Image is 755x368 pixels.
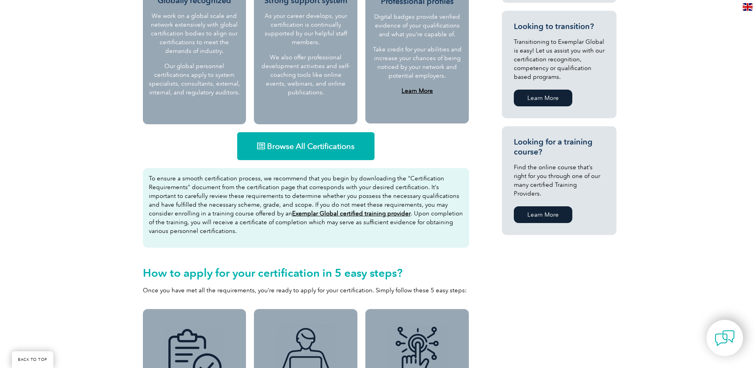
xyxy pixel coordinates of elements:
[292,210,411,217] a: Exemplar Global certified training provider
[372,12,462,39] p: Digital badges provide verified evidence of your qualifications and what you’re capable of.
[260,12,351,47] p: As your career develops, your certification is continually supported by our helpful staff members.
[267,142,355,150] span: Browse All Certifications
[372,45,462,80] p: Take credit for your abilities and increase your chances of being noticed by your network and pot...
[149,12,240,55] p: We work on a global scale and network extensively with global certification bodies to align our c...
[514,37,605,81] p: Transitioning to Exemplar Global is easy! Let us assist you with our certification recognition, c...
[149,62,240,97] p: Our global personnel certifications apply to system specialists, consultants, external, internal,...
[12,351,53,368] a: BACK TO TOP
[514,137,605,157] h3: Looking for a training course?
[402,87,433,94] a: Learn More
[143,286,469,295] p: Once you have met all the requirements, you’re ready to apply for your certification. Simply foll...
[260,53,351,97] p: We also offer professional development activities and self-coaching tools like online events, web...
[149,174,463,235] p: To ensure a smooth certification process, we recommend that you begin by downloading the “Certifi...
[514,163,605,198] p: Find the online course that’s right for you through one of our many certified Training Providers.
[143,266,469,279] h2: How to apply for your certification in 5 easy steps?
[743,3,753,11] img: en
[514,206,572,223] a: Learn More
[237,132,375,160] a: Browse All Certifications
[715,328,735,348] img: contact-chat.png
[514,22,605,31] h3: Looking to transition?
[514,90,572,106] a: Learn More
